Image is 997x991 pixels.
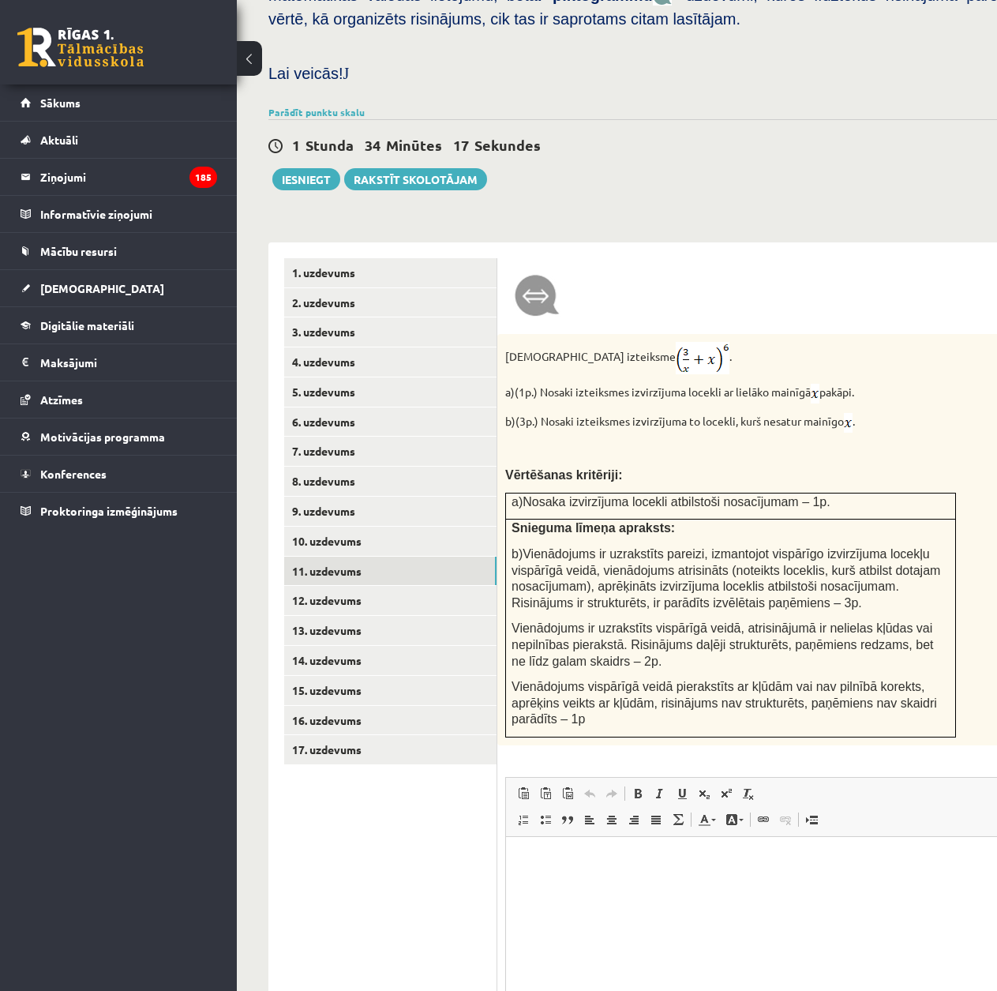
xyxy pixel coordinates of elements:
span: Sekundes [474,136,541,154]
a: 14. uzdevums [284,646,497,675]
a: Надстрочный индекс [715,783,737,804]
a: 9. uzdevums [284,497,497,526]
span: [DEMOGRAPHIC_DATA] [40,281,164,295]
a: Убрать форматирование [737,783,759,804]
span: Snieguma līmeņa apraksts: [512,521,675,535]
a: Вставить / удалить нумерованный список [512,809,534,830]
a: Вставить / удалить маркированный список [534,809,557,830]
a: Вставить разрыв страницы для печати [800,809,823,830]
a: Proktoringa izmēģinājums [21,493,217,529]
span: Aktuāli [40,133,78,147]
span: Sākums [40,96,81,110]
a: Математика [667,809,689,830]
a: Aktuāli [21,122,217,158]
a: Вставить/Редактировать ссылку (Ctrl+K) [752,809,774,830]
a: 8. uzdevums [284,467,497,496]
span: Vienādojums ir uzrakstīts vispārīgā veidā, atrisinājumā ir nelielas kļūdas vai nepilnības pieraks... [512,621,933,667]
a: По центру [601,809,623,830]
img: b.jpg [513,274,560,318]
a: Подчеркнутый (Ctrl+U) [671,783,693,804]
a: 10. uzdevums [284,527,497,556]
a: 17. uzdevums [284,735,497,764]
p: b)(3p.) Nosaki izteiksmes izvirzījuma to locekli, kurš nesatur mainīgo . [505,413,956,433]
span: Vienādojums vispārīgā veidā pierakstīts ar kļūdām vai nav pilnībā korekts, aprēķins veikts ar kļū... [512,680,937,726]
a: Курсив (Ctrl+I) [649,783,671,804]
span: Motivācijas programma [40,430,165,444]
a: 4. uzdevums [284,347,497,377]
a: Ziņojumi185 [21,159,217,195]
legend: Informatīvie ziņojumi [40,196,217,232]
a: 6. uzdevums [284,407,497,437]
a: Полужирный (Ctrl+B) [627,783,649,804]
p: [DEMOGRAPHIC_DATA] izteiksme . [505,342,956,374]
span: b)Vienādojums ir uzrakstīts pareizi, izmantojot vispārīgo izvirzījuma locekļu vispārīgā veidā, vi... [512,547,940,610]
a: Digitālie materiāli [21,307,217,343]
a: 13. uzdevums [284,616,497,645]
a: 5. uzdevums [284,377,497,407]
a: Цвет текста [693,809,721,830]
span: Digitālie materiāli [40,318,134,332]
span: Konferences [40,467,107,481]
a: Rīgas 1. Tālmācības vidusskola [17,28,144,67]
a: По правому краю [623,809,645,830]
span: Mācību resursi [40,244,117,258]
i: 185 [189,167,217,188]
span: Vērtēšanas kritēriji: [505,468,623,482]
a: По левому краю [579,809,601,830]
img: 9ccu8OnYD7bhMMcAAAAASUVORK5CYII= [844,413,853,433]
a: 2. uzdevums [284,288,497,317]
a: Убрать ссылку [774,809,796,830]
a: Подстрочный индекс [693,783,715,804]
a: 3. uzdevums [284,317,497,347]
span: Stunda [305,136,354,154]
img: nEL3YaVbaTcAAAAASUVORK5CYII= [676,342,729,374]
legend: Ziņojumi [40,159,217,195]
a: 16. uzdevums [284,706,497,735]
span: 17 [453,136,469,154]
span: Lai veicās! [268,65,343,82]
a: Вставить (Ctrl+V) [512,783,534,804]
a: 7. uzdevums [284,437,497,466]
span: Atzīmes [40,392,83,407]
a: [DEMOGRAPHIC_DATA] [21,270,217,306]
a: 12. uzdevums [284,586,497,615]
a: Informatīvie ziņojumi [21,196,217,232]
a: 15. uzdevums [284,676,497,705]
a: Atzīmes [21,381,217,418]
a: Повторить (Ctrl+Y) [601,783,623,804]
a: Цвет фона [721,809,748,830]
span: J [343,65,350,82]
a: Цитата [557,809,579,830]
a: Вставить из Word [557,783,579,804]
span: Minūtes [386,136,442,154]
a: 1. uzdevums [284,258,497,287]
a: Maksājumi [21,344,217,381]
legend: Maksājumi [40,344,217,381]
span: a)Nosaka izvirzījuma locekli atbilstoši nosacījumam – 1p. [512,495,830,509]
a: Отменить (Ctrl+Z) [579,783,601,804]
a: Rakstīt skolotājam [344,168,487,190]
a: Sākums [21,84,217,121]
a: Parādīt punktu skalu [268,106,365,118]
a: Mācību resursi [21,233,217,269]
button: Iesniegt [272,168,340,190]
a: Вставить только текст (Ctrl+Shift+V) [534,783,557,804]
a: Konferences [21,456,217,492]
span: 34 [365,136,380,154]
a: Motivācijas programma [21,419,217,455]
p: a)(1p.) Nosaki izteiksmes izvirzījuma locekli ar lielāko mainīgā pakāpi. [505,384,956,404]
a: По ширине [645,809,667,830]
a: 11. uzdevums [284,557,497,586]
span: Proktoringa izmēģinājums [40,504,178,518]
span: 1 [292,136,300,154]
img: 9ccu8OnYD7bhMMcAAAAASUVORK5CYII= [811,384,819,404]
